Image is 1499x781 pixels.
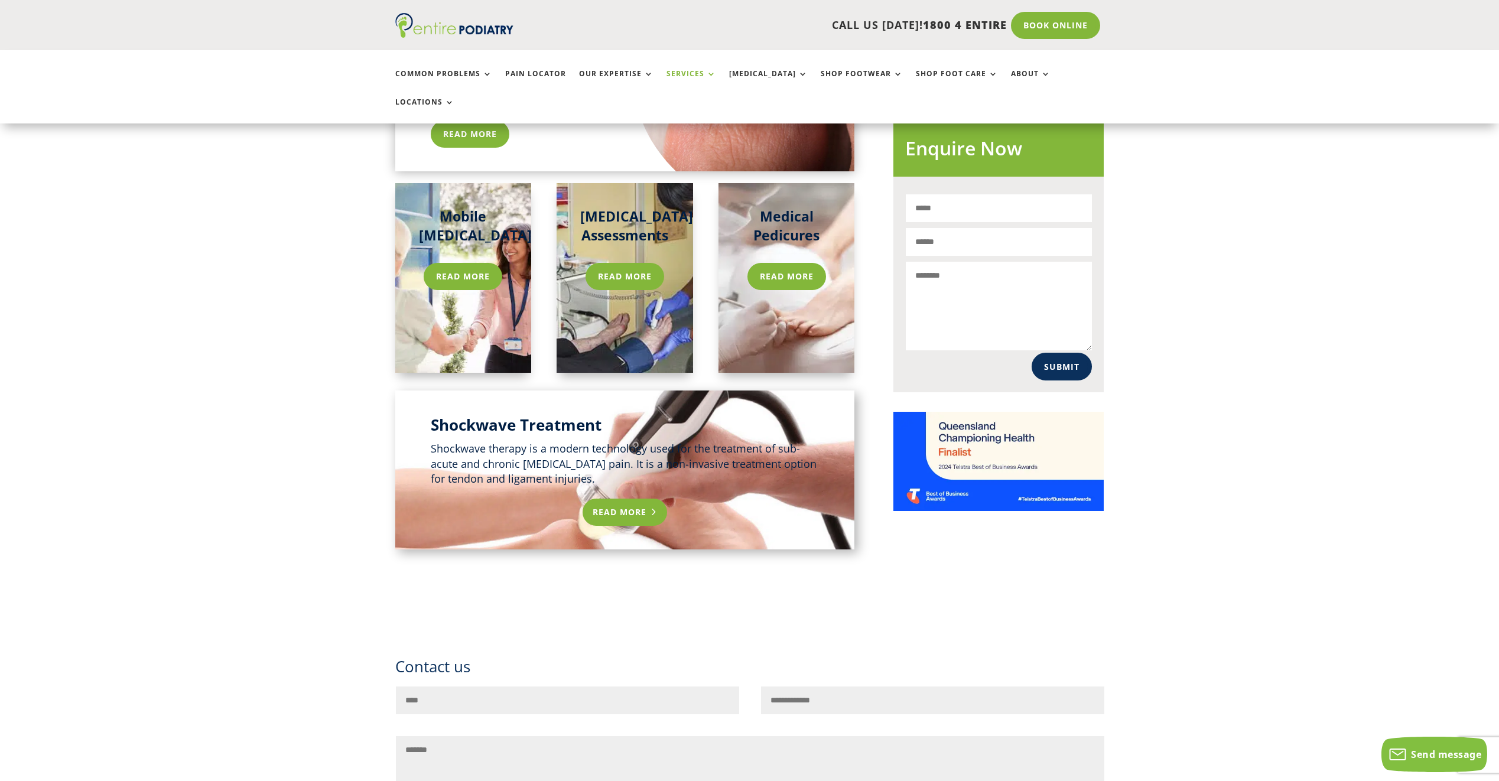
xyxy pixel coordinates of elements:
[583,499,667,526] a: Read More
[916,70,998,95] a: Shop Foot Care
[893,502,1104,513] a: Telstra Business Awards QLD State Finalist - Championing Health Category
[666,70,716,95] a: Services
[893,412,1104,511] img: Telstra Business Awards QLD State Finalist - Championing Health Category
[395,656,1104,686] h3: Contact us
[395,28,513,40] a: Entire Podiatry
[586,263,664,290] a: Read more
[431,121,509,148] a: Read More
[1011,12,1100,39] a: Book Online
[1011,70,1051,95] a: About
[1411,748,1481,761] span: Send message
[395,98,454,123] a: Locations
[424,263,502,290] a: Read more
[1032,353,1092,380] button: Submit
[395,13,513,38] img: logo (1)
[923,18,1007,32] span: 1800 4 ENTIRE
[579,70,653,95] a: Our Expertise
[395,70,492,95] a: Common Problems
[431,441,820,487] p: Shockwave therapy is a modern technology used for the treatment of sub-acute and chronic [MEDICAL...
[505,70,566,95] a: Pain Locator
[580,207,669,250] h2: [MEDICAL_DATA] Assessments
[742,207,831,250] h2: Medical Pedicures
[1381,737,1487,772] button: Send message
[419,207,508,250] h2: Mobile [MEDICAL_DATA]
[905,135,1092,168] h2: Enquire Now
[431,414,820,441] h2: Shockwave Treatment
[821,70,903,95] a: Shop Footwear
[559,18,1007,33] p: CALL US [DATE]!
[747,263,826,290] a: Read more
[729,70,808,95] a: [MEDICAL_DATA]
